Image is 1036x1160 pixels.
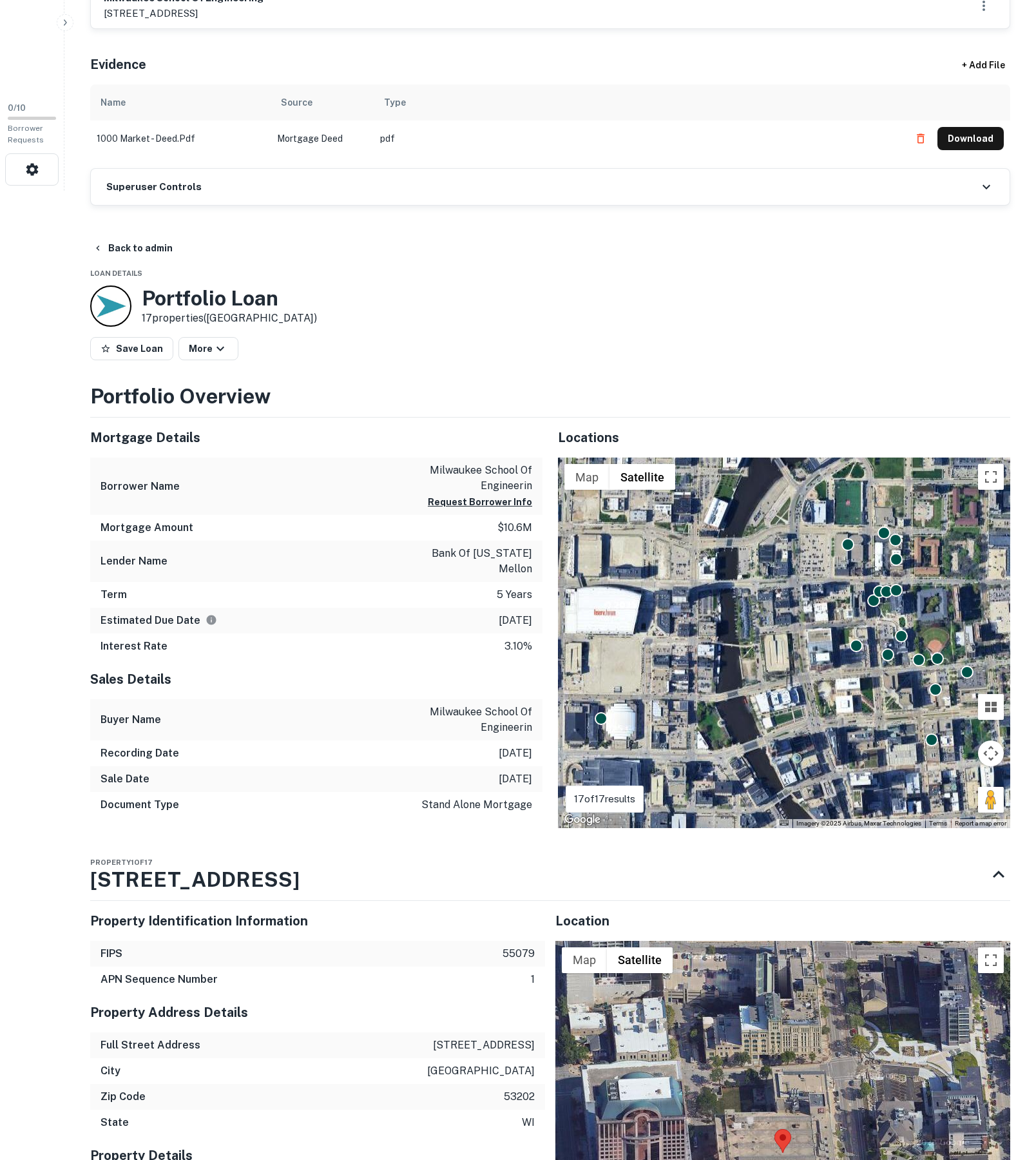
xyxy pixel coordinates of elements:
th: Name [90,84,271,121]
button: Map camera controls [978,740,1004,766]
h5: Mortgage Details [90,428,542,447]
p: milwaukee school of engineerin [416,704,532,735]
span: Imagery ©2025 Airbus, Maxar Technologies [796,820,921,827]
a: Open this area in Google Maps (opens a new window) [561,811,604,828]
button: Download [937,127,1004,150]
h5: Evidence [90,55,146,74]
p: [DATE] [499,771,532,787]
h3: Portfolio Overview [90,381,1010,412]
h6: State [101,1115,129,1130]
h5: Property Identification Information [90,911,545,931]
h5: Sales Details [90,670,542,689]
h6: FIPS [101,946,122,962]
img: Google [561,811,604,828]
p: 3.10% [504,639,532,654]
div: Name [101,95,126,110]
h5: Location [555,911,1010,931]
button: Tilt map [978,694,1004,720]
div: Source [281,95,312,110]
p: [DATE] [499,613,532,628]
p: milwaukee school of engineerin [416,463,532,494]
p: [STREET_ADDRESS] [433,1038,535,1053]
button: Show satellite imagery [607,947,673,973]
span: Loan Details [90,269,142,277]
p: [STREET_ADDRESS] [104,6,264,21]
p: 17 properties ([GEOGRAPHIC_DATA]) [142,311,317,326]
div: + Add File [938,53,1028,77]
th: Type [374,84,903,121]
p: [DATE] [499,746,532,761]
a: Terms [929,820,947,827]
iframe: Chat Widget [972,1057,1036,1119]
p: wi [522,1115,535,1130]
h6: Mortgage Amount [101,520,193,536]
p: 5 years [497,587,532,603]
p: 55079 [503,946,535,962]
h6: Borrower Name [101,479,180,494]
h6: Zip Code [101,1089,146,1105]
button: Back to admin [88,237,178,260]
h5: Locations [558,428,1010,447]
span: 0 / 10 [8,103,26,113]
td: pdf [374,121,903,157]
p: bank of [US_STATE] mellon [416,546,532,577]
button: Show street map [562,947,607,973]
button: Keyboard shortcuts [780,820,789,826]
svg: Estimate is based on a standard schedule for this type of loan. [206,614,217,626]
p: 53202 [504,1089,535,1105]
h3: [STREET_ADDRESS] [90,864,300,895]
span: Property 1 of 17 [90,858,153,866]
p: 1 [531,972,535,987]
h6: Buyer Name [101,712,161,728]
div: scrollable content [90,84,1010,168]
span: Borrower Requests [8,124,44,144]
h5: Property Address Details [90,1003,545,1022]
h6: APN Sequence Number [101,972,218,987]
a: Report a map error [955,820,1006,827]
p: $10.6m [497,520,532,536]
h6: Recording Date [101,746,179,761]
h6: Document Type [101,797,179,813]
h6: City [101,1063,120,1079]
h6: Estimated Due Date [101,613,217,628]
h3: Portfolio Loan [142,286,317,311]
button: Drag Pegman onto the map to open Street View [978,787,1004,813]
h6: Term [101,587,127,603]
button: Show satellite imagery [609,464,675,490]
div: Type [384,95,406,110]
button: More [178,337,238,360]
button: Toggle fullscreen view [978,947,1004,973]
h6: Superuser Controls [106,180,202,195]
th: Source [271,84,374,121]
div: Property1of17[STREET_ADDRESS] [90,849,1010,900]
p: [GEOGRAPHIC_DATA] [427,1063,535,1079]
button: Save Loan [90,337,173,360]
h6: Sale Date [101,771,149,787]
button: Toggle fullscreen view [978,464,1004,490]
button: Show street map [564,464,609,490]
h6: Interest Rate [101,639,168,654]
td: Mortgage Deed [271,121,374,157]
button: Delete file [909,128,932,149]
td: 1000 market - deed.pdf [90,121,271,157]
button: Request Borrower Info [428,494,532,510]
p: 17 of 17 results [574,791,635,807]
p: stand alone mortgage [421,797,532,813]
h6: Full Street Address [101,1038,200,1053]
h6: Lender Name [101,554,168,569]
